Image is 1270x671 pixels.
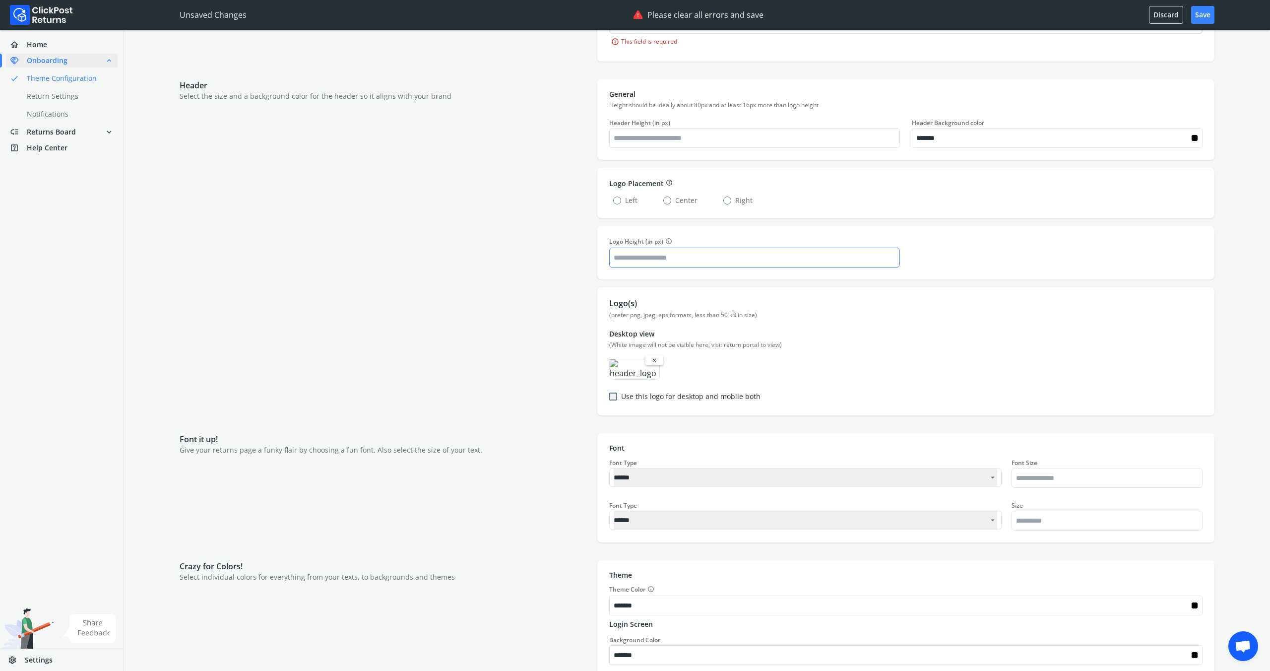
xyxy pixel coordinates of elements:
[27,127,76,137] span: Returns Board
[613,196,637,205] label: Left
[10,5,73,25] img: Logo
[27,56,67,66] span: Onboarding
[609,443,1203,453] p: Font
[105,54,114,67] span: expand_less
[609,570,1203,580] p: Theme
[663,196,698,205] label: Center
[609,119,900,127] label: Header Height (in px)
[6,141,118,155] a: help_centerHelp Center
[10,125,27,139] span: low_priority
[105,125,114,139] span: expand_more
[611,36,619,48] span: info
[663,236,672,247] button: Logo Height (in px)
[609,178,1203,189] div: Logo Placement
[651,356,657,364] span: close
[180,572,587,582] p: Select individual colors for everything from your texts, to backgrounds and themes
[610,359,659,379] img: header_logo
[609,101,1203,109] p: Height should be ideally about 80px and at least 16px more than logo height
[1012,502,1203,510] label: Size
[609,311,1203,319] p: (prefer png, jpeg, eps formats, less than 50 kB in size)
[6,38,118,52] a: homeHome
[1149,6,1183,24] button: Discard
[609,502,1001,510] div: Font Type
[6,71,129,85] a: doneTheme Configuration
[666,178,673,188] span: info
[1012,459,1203,467] label: Font Size
[6,107,129,121] a: Notifications
[1191,6,1214,24] button: Save
[180,445,587,455] p: Give your returns page a funky flair by choosing a fun font. Also select the size of your text.
[10,141,27,155] span: help_center
[62,614,116,643] img: share feedback
[609,636,660,644] label: Background Color
[609,236,900,247] label: Logo Height (in px)
[633,9,643,19] img: error
[723,196,753,205] label: Right
[180,9,247,21] p: Unsaved Changes
[180,91,587,101] p: Select the size and a background color for the header so it aligns with your brand
[609,459,1001,467] div: Font Type
[609,584,1203,595] label: Theme Color
[10,54,27,67] span: handshake
[6,89,129,103] a: Return Settings
[664,178,673,189] button: info
[609,89,1203,99] p: General
[8,653,25,667] span: settings
[180,560,587,572] p: Crazy for Colors!
[609,619,1203,629] p: Login Screen
[645,584,654,595] button: Theme Color
[647,584,654,594] span: info
[609,36,1203,48] div: This field is required
[10,38,27,52] span: home
[645,355,663,365] button: close
[25,655,53,665] span: Settings
[180,79,587,91] p: Header
[1228,631,1258,661] div: Open de chat
[609,297,1203,309] p: Logo(s)
[621,392,761,402] label: Use this logo for desktop and mobile both
[27,40,47,50] span: Home
[10,71,19,85] span: done
[633,9,763,21] div: Please clear all errors and save
[665,236,672,246] span: info
[609,329,1203,339] p: Desktop view
[912,119,1203,127] label: Header Background color
[27,143,67,153] span: Help Center
[180,433,587,445] p: Font it up!
[609,341,1203,349] p: (White image will not be visible here, visit return portal to view)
